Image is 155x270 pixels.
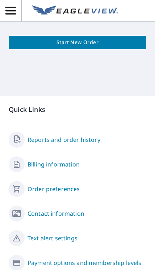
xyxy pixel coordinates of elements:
a: Start New Order [9,36,146,49]
a: Contact information [28,209,84,218]
a: Reports and order history [28,135,100,144]
span: Start New Order [14,38,141,47]
a: Order preferences [28,185,80,193]
a: Text alert settings [28,234,77,242]
a: Payment options and membership levels [28,258,142,267]
a: EV Logo [28,1,122,21]
a: Billing information [28,160,80,169]
img: EV Logo [32,5,118,16]
p: Quick Links [9,105,146,114]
